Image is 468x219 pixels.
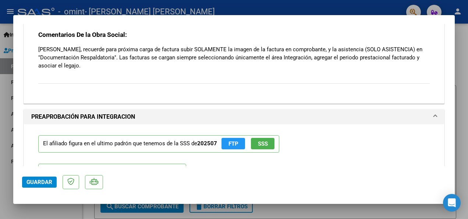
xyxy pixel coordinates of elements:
[197,140,217,147] strong: 202507
[38,45,430,70] p: [PERSON_NAME], recuerde para próxima carga de factura subir SOLAMENTE la imagen de la factura en ...
[31,112,135,121] h1: PREAPROBACIÓN PARA INTEGRACION
[258,140,268,147] span: SSS
[251,138,274,149] button: SSS
[443,194,461,212] div: Open Intercom Messenger
[221,138,245,149] button: FTP
[22,177,57,188] button: Guardar
[26,179,52,185] span: Guardar
[38,31,127,38] strong: Comentarios De la Obra Social:
[24,109,444,124] mat-expansion-panel-header: PREAPROBACIÓN PARA INTEGRACION
[38,135,279,153] p: El afiliado figura en el ultimo padrón que tenemos de la SSS de
[228,140,238,147] span: FTP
